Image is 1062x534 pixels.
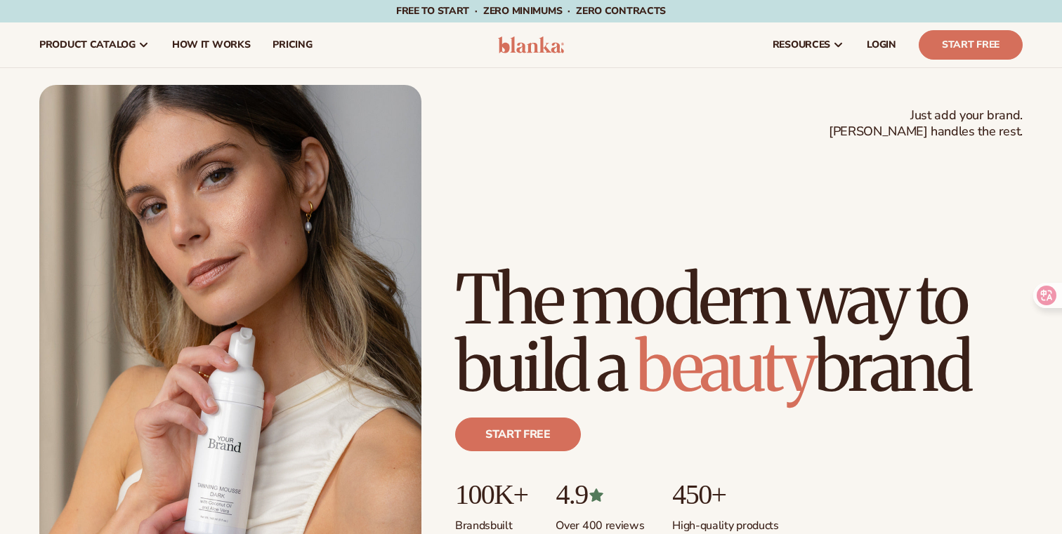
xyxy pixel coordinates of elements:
[39,39,136,51] span: product catalog
[761,22,855,67] a: resources
[636,325,814,409] span: beauty
[455,266,1023,401] h1: The modern way to build a brand
[273,39,312,51] span: pricing
[28,22,161,67] a: product catalog
[161,22,262,67] a: How It Works
[556,510,644,533] p: Over 400 reviews
[455,510,527,533] p: Brands built
[172,39,251,51] span: How It Works
[919,30,1023,60] a: Start Free
[672,479,778,510] p: 450+
[455,479,527,510] p: 100K+
[855,22,907,67] a: LOGIN
[556,479,644,510] p: 4.9
[455,418,581,451] a: Start free
[498,36,565,53] img: logo
[773,39,830,51] span: resources
[829,107,1023,140] span: Just add your brand. [PERSON_NAME] handles the rest.
[867,39,896,51] span: LOGIN
[672,510,778,533] p: High-quality products
[261,22,323,67] a: pricing
[396,4,666,18] span: Free to start · ZERO minimums · ZERO contracts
